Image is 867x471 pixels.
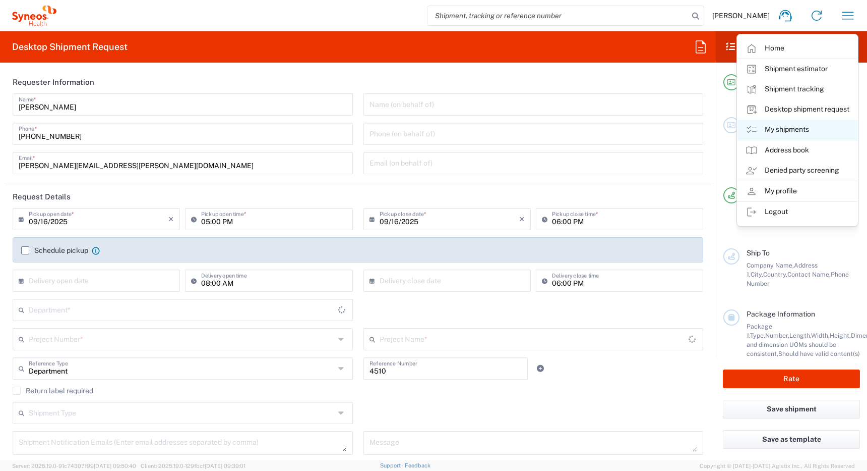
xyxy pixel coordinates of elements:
[723,370,860,388] button: Rate
[747,323,772,339] span: Package 1:
[737,79,857,99] a: Shipment tracking
[765,332,789,339] span: Number,
[725,41,827,53] h2: Shipment Checklist
[763,271,787,278] span: Country,
[747,249,770,257] span: Ship To
[737,202,857,222] a: Logout
[380,462,405,468] a: Support
[21,246,88,254] label: Schedule pickup
[778,350,860,357] span: Should have valid content(s)
[712,11,770,20] span: [PERSON_NAME]
[789,332,811,339] span: Length,
[13,387,93,395] label: Return label required
[830,332,851,339] span: Height,
[737,161,857,181] a: Denied party screening
[751,271,763,278] span: City,
[723,430,860,449] button: Save as template
[168,211,174,227] i: ×
[205,463,245,469] span: [DATE] 09:39:01
[723,400,860,418] button: Save shipment
[737,38,857,59] a: Home
[519,211,525,227] i: ×
[700,461,855,470] span: Copyright © [DATE]-[DATE] Agistix Inc., All Rights Reserved
[405,462,430,468] a: Feedback
[811,332,830,339] span: Width,
[12,41,128,53] h2: Desktop Shipment Request
[141,463,245,469] span: Client: 2025.19.0-129fbcf
[94,463,136,469] span: [DATE] 09:50:40
[427,6,689,25] input: Shipment, tracking or reference number
[737,99,857,120] a: Desktop shipment request
[750,332,765,339] span: Type,
[787,271,831,278] span: Contact Name,
[737,120,857,140] a: My shipments
[747,310,815,318] span: Package Information
[13,192,71,202] h2: Request Details
[737,59,857,79] a: Shipment estimator
[12,463,136,469] span: Server: 2025.19.0-91c74307f99
[533,361,547,376] a: Add Reference
[737,140,857,161] a: Address book
[13,77,94,87] h2: Requester Information
[737,181,857,201] a: My profile
[747,261,794,269] span: Company Name,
